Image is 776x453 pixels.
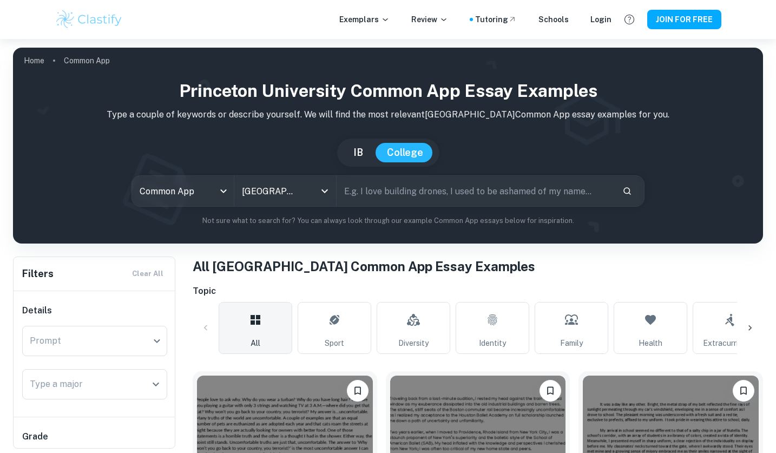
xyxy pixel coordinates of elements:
[337,176,613,206] input: E.g. I love building drones, I used to be ashamed of my name...
[647,10,721,29] button: JOIN FOR FREE
[339,14,390,25] p: Exemplars
[22,108,754,121] p: Type a couple of keywords or describe yourself. We will find the most relevant [GEOGRAPHIC_DATA] ...
[24,53,44,68] a: Home
[479,337,506,349] span: Identity
[560,337,583,349] span: Family
[703,337,756,349] span: Extracurricular
[22,215,754,226] p: Not sure what to search for? You can always look through our example Common App essays below for ...
[733,380,754,402] button: Please log in to bookmark exemplars
[325,337,344,349] span: Sport
[251,337,260,349] span: All
[317,183,332,199] button: Open
[538,14,569,25] a: Schools
[540,380,561,402] button: Please log in to bookmark exemplars
[64,55,110,67] p: Common App
[347,380,369,402] button: Please log in to bookmark exemplars
[148,377,163,392] button: Open
[620,10,639,29] button: Help and Feedback
[22,430,167,443] h6: Grade
[639,337,662,349] span: Health
[411,14,448,25] p: Review
[13,48,763,244] img: profile cover
[343,143,374,162] button: IB
[475,14,517,25] a: Tutoring
[22,78,754,104] h1: Princeton University Common App Essay Examples
[193,285,763,298] h6: Topic
[55,9,123,30] img: Clastify logo
[376,143,434,162] button: College
[193,257,763,276] h1: All [GEOGRAPHIC_DATA] Common App Essay Examples
[398,337,429,349] span: Diversity
[132,176,234,206] div: Common App
[618,182,636,200] button: Search
[22,266,54,281] h6: Filters
[22,304,167,317] h6: Details
[590,14,611,25] a: Login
